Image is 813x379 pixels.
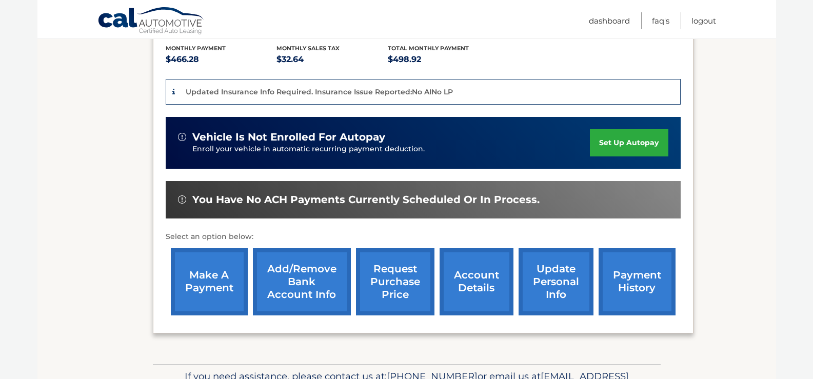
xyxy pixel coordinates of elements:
[691,12,716,29] a: Logout
[192,193,540,206] span: You have no ACH payments currently scheduled or in process.
[178,195,186,204] img: alert-white.svg
[276,45,340,52] span: Monthly sales Tax
[192,131,385,144] span: vehicle is not enrolled for autopay
[590,129,668,156] a: set up autopay
[276,52,388,67] p: $32.64
[166,45,226,52] span: Monthly Payment
[440,248,513,315] a: account details
[356,248,434,315] a: request purchase price
[186,87,453,96] p: Updated Insurance Info Required. Insurance Issue Reported:No AINo LP
[178,133,186,141] img: alert-white.svg
[519,248,593,315] a: update personal info
[599,248,676,315] a: payment history
[192,144,590,155] p: Enroll your vehicle in automatic recurring payment deduction.
[97,7,205,36] a: Cal Automotive
[166,231,681,243] p: Select an option below:
[388,52,499,67] p: $498.92
[166,52,277,67] p: $466.28
[253,248,351,315] a: Add/Remove bank account info
[388,45,469,52] span: Total Monthly Payment
[652,12,669,29] a: FAQ's
[589,12,630,29] a: Dashboard
[171,248,248,315] a: make a payment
